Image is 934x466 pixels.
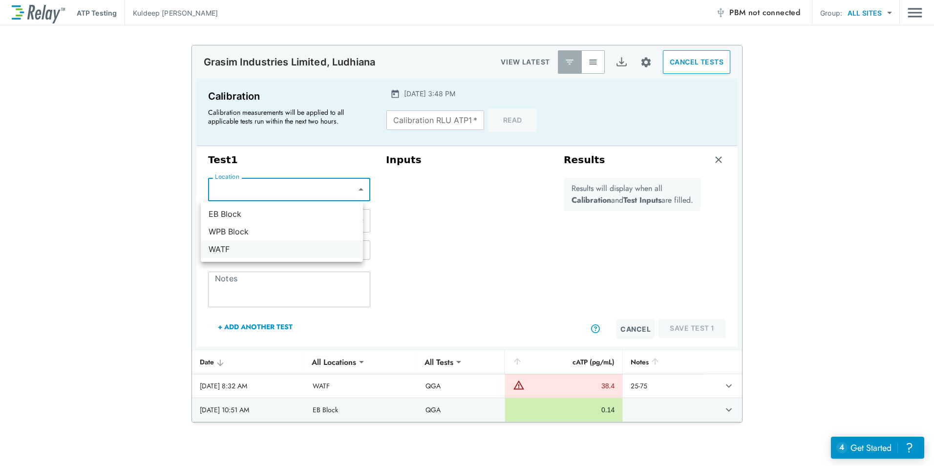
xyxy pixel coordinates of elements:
[201,223,363,240] li: WPB Block
[201,205,363,223] li: EB Block
[201,240,363,258] li: WATF
[831,437,924,459] iframe: Resource center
